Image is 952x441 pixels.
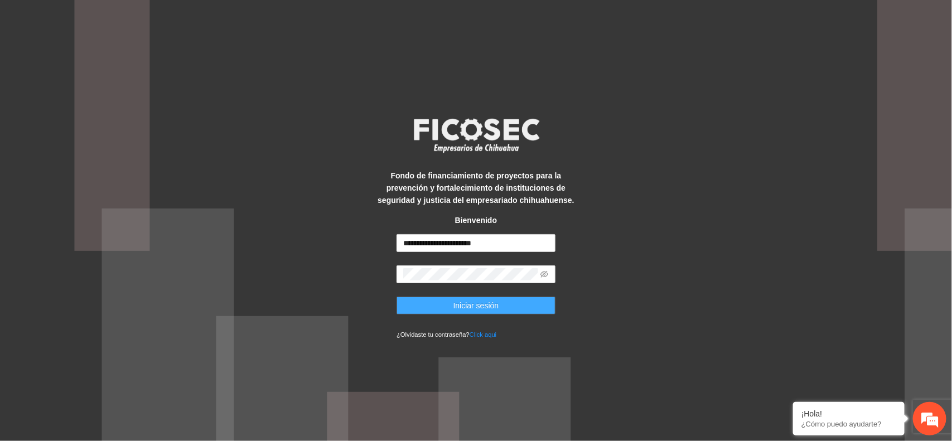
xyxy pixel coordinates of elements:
p: ¿Cómo puedo ayudarte? [801,420,896,428]
a: Click aqui [470,331,497,338]
small: ¿Olvidaste tu contraseña? [397,331,496,338]
div: Minimizar ventana de chat en vivo [183,6,210,32]
img: logo [407,115,546,156]
span: Estamos en línea. [65,149,154,261]
div: ¡Hola! [801,409,896,418]
textarea: Escriba su mensaje y pulse “Intro” [6,304,212,343]
span: Iniciar sesión [453,299,499,312]
button: Iniciar sesión [397,297,555,314]
span: eye-invisible [540,270,548,278]
strong: Bienvenido [455,216,497,225]
div: Chatee con nosotros ahora [58,57,187,71]
strong: Fondo de financiamiento de proyectos para la prevención y fortalecimiento de instituciones de seg... [378,171,574,205]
